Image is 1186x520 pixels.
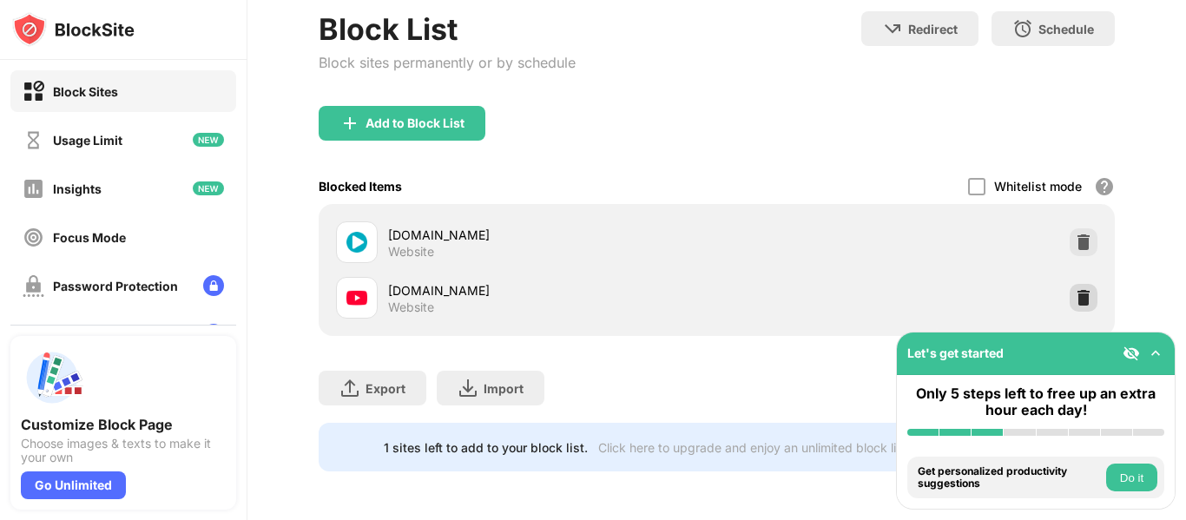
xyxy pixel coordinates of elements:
[53,84,118,99] div: Block Sites
[388,299,434,315] div: Website
[384,440,588,455] div: 1 sites left to add to your block list.
[918,465,1102,490] div: Get personalized productivity suggestions
[23,227,44,248] img: focus-off.svg
[319,179,402,194] div: Blocked Items
[193,133,224,147] img: new-icon.svg
[907,346,1004,360] div: Let's get started
[23,129,44,151] img: time-usage-off.svg
[23,81,44,102] img: block-on.svg
[203,275,224,296] img: lock-menu.svg
[193,181,224,195] img: new-icon.svg
[319,11,576,47] div: Block List
[366,116,465,130] div: Add to Block List
[994,179,1082,194] div: Whitelist mode
[366,381,405,396] div: Export
[203,324,224,345] img: lock-menu.svg
[21,416,226,433] div: Customize Block Page
[1038,22,1094,36] div: Schedule
[53,279,178,293] div: Password Protection
[53,133,122,148] div: Usage Limit
[908,22,958,36] div: Redirect
[346,232,367,253] img: favicons
[319,54,576,71] div: Block sites permanently or by schedule
[53,181,102,196] div: Insights
[21,346,83,409] img: push-custom-page.svg
[484,381,524,396] div: Import
[12,12,135,47] img: logo-blocksite.svg
[21,437,226,464] div: Choose images & texts to make it your own
[23,275,44,297] img: password-protection-off.svg
[388,281,717,299] div: [DOMAIN_NAME]
[1123,345,1140,362] img: eye-not-visible.svg
[388,226,717,244] div: [DOMAIN_NAME]
[21,471,126,499] div: Go Unlimited
[907,385,1164,418] div: Only 5 steps left to free up an extra hour each day!
[1106,464,1157,491] button: Do it
[23,324,44,346] img: customize-block-page-off.svg
[346,287,367,308] img: favicons
[388,244,434,260] div: Website
[23,178,44,200] img: insights-off.svg
[598,440,910,455] div: Click here to upgrade and enjoy an unlimited block list.
[1147,345,1164,362] img: omni-setup-toggle.svg
[53,230,126,245] div: Focus Mode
